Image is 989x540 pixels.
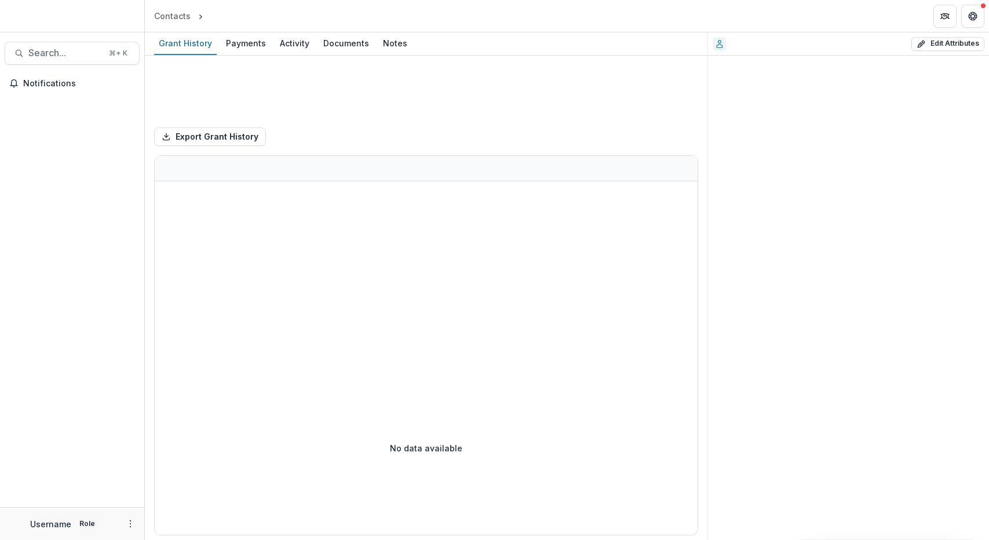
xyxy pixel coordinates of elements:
[149,8,255,24] nav: breadcrumb
[319,32,374,55] a: Documents
[319,35,374,52] div: Documents
[378,32,412,55] a: Notes
[154,127,266,146] button: Export Grant History
[221,35,271,52] div: Payments
[30,518,71,530] p: Username
[107,47,130,60] div: ⌘ + K
[390,442,462,454] p: No data available
[28,48,102,59] span: Search...
[149,8,195,24] a: Contacts
[961,5,984,28] button: Get Help
[275,32,314,55] a: Activity
[154,35,217,52] div: Grant History
[5,74,140,93] button: Notifications
[154,32,217,55] a: Grant History
[76,519,98,529] p: Role
[5,42,140,65] button: Search...
[221,32,271,55] a: Payments
[378,35,412,52] div: Notes
[23,79,135,89] span: Notifications
[154,10,191,22] div: Contacts
[123,517,137,531] button: More
[275,35,314,52] div: Activity
[911,37,984,51] button: Edit Attributes
[933,5,957,28] button: Partners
